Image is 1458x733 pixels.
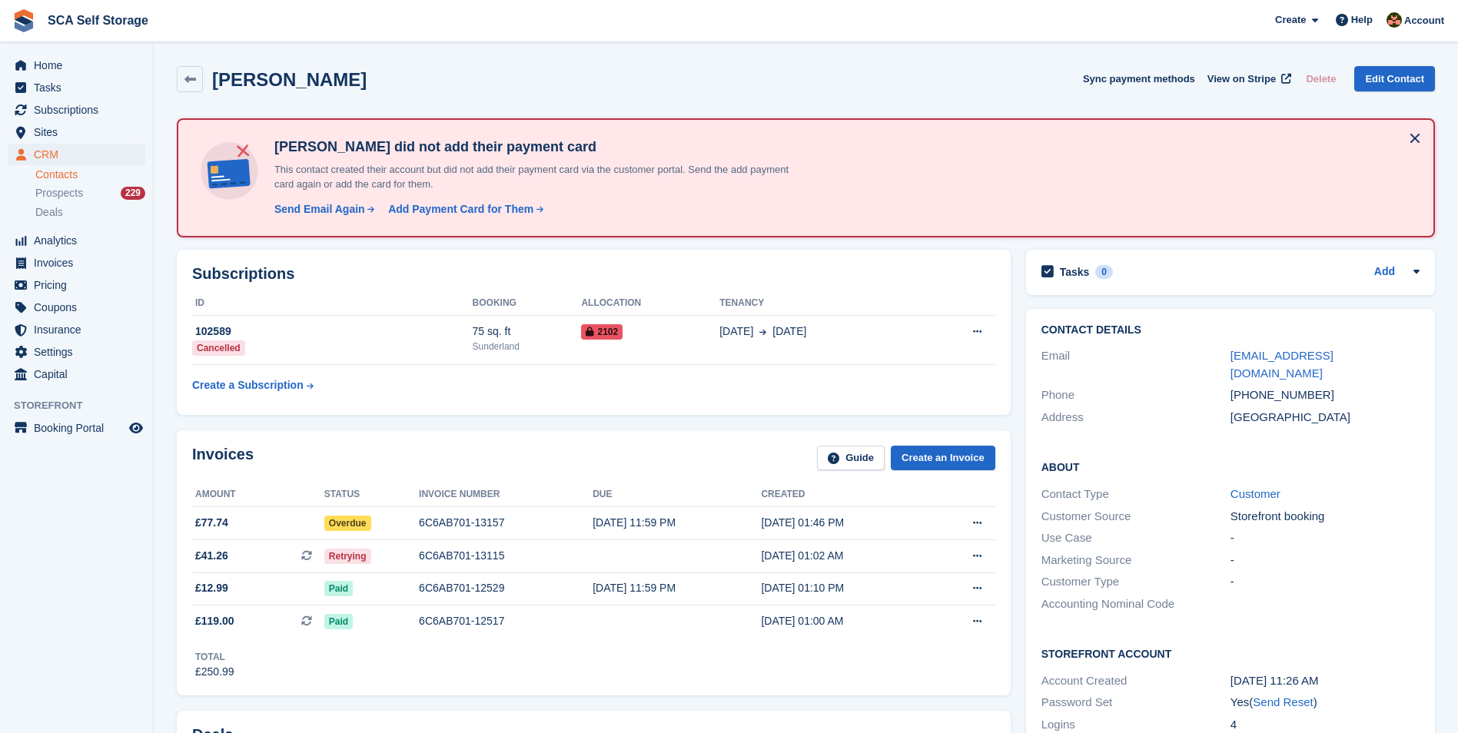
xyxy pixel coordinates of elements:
span: Paid [324,581,353,596]
a: menu [8,297,145,318]
div: [PHONE_NUMBER] [1230,386,1420,404]
a: menu [8,55,145,76]
a: menu [8,417,145,439]
div: Accounting Nominal Code [1041,595,1230,613]
div: Contact Type [1041,486,1230,503]
span: Analytics [34,230,126,251]
a: menu [8,77,145,98]
a: Guide [817,446,885,471]
span: Prospects [35,186,83,201]
span: Account [1404,13,1444,28]
h4: [PERSON_NAME] did not add their payment card [268,138,806,156]
span: Home [34,55,126,76]
span: Insurance [34,319,126,340]
div: [DATE] 01:00 AM [761,613,929,629]
span: Settings [34,341,126,363]
th: Allocation [581,291,719,316]
div: 6C6AB701-12529 [419,580,593,596]
span: 2102 [581,324,623,340]
div: Account Created [1041,672,1230,690]
div: - [1230,552,1420,569]
a: View on Stripe [1201,66,1294,91]
h2: Subscriptions [192,265,995,283]
a: menu [8,230,145,251]
a: menu [8,144,145,165]
a: menu [8,341,145,363]
div: [GEOGRAPHIC_DATA] [1230,409,1420,426]
h2: Contact Details [1041,324,1420,337]
div: 102589 [192,323,473,340]
th: Invoice number [419,483,593,507]
th: Created [761,483,929,507]
div: Send Email Again [274,201,365,217]
span: £77.74 [195,515,228,531]
div: £250.99 [195,664,234,680]
a: Contacts [35,167,145,182]
div: Password Set [1041,694,1230,711]
div: [DATE] 01:10 PM [761,580,929,596]
th: Status [324,483,419,507]
th: Tenancy [719,291,921,316]
span: Paid [324,614,353,629]
a: Edit Contact [1354,66,1435,91]
a: Prospects 229 [35,185,145,201]
img: no-card-linked-e7822e413c904bf8b177c4d89f31251c4716f9871600ec3ca5bfc59e148c83f4.svg [197,138,262,204]
div: Sunderland [473,340,582,353]
div: 6C6AB701-12517 [419,613,593,629]
span: [DATE] [772,323,806,340]
span: Pricing [34,274,126,296]
span: Coupons [34,297,126,318]
a: Preview store [127,419,145,437]
div: Yes [1230,694,1420,711]
a: SCA Self Storage [42,8,154,33]
div: Email [1041,347,1230,382]
a: menu [8,319,145,340]
button: Sync payment methods [1083,66,1195,91]
div: Total [195,650,234,664]
span: Booking Portal [34,417,126,439]
span: Invoices [34,252,126,274]
button: Delete [1300,66,1342,91]
div: - [1230,529,1420,547]
span: Retrying [324,549,371,564]
a: Send Reset [1253,695,1313,708]
span: [DATE] [719,323,753,340]
div: Address [1041,409,1230,426]
span: £119.00 [195,613,234,629]
img: stora-icon-8386f47178a22dfd0bd8f6a31ec36ba5ce8667c1dd55bd0f319d3a0aa187defe.svg [12,9,35,32]
div: Storefront booking [1230,508,1420,526]
span: CRM [34,144,126,165]
span: Create [1275,12,1306,28]
p: This contact created their account but did not add their payment card via the customer portal. Se... [268,162,806,192]
span: £41.26 [195,548,228,564]
a: Add Payment Card for Them [382,201,545,217]
a: Create a Subscription [192,371,314,400]
h2: About [1041,459,1420,474]
th: ID [192,291,473,316]
span: Help [1351,12,1373,28]
span: Subscriptions [34,99,126,121]
th: Due [593,483,761,507]
div: 229 [121,187,145,200]
div: Cancelled [192,340,245,356]
div: Marketing Source [1041,552,1230,569]
div: [DATE] 11:59 PM [593,580,761,596]
a: Add [1374,264,1395,281]
a: menu [8,99,145,121]
div: 6C6AB701-13115 [419,548,593,564]
span: ( ) [1249,695,1317,708]
div: [DATE] 01:02 AM [761,548,929,564]
a: menu [8,252,145,274]
th: Booking [473,291,582,316]
h2: [PERSON_NAME] [212,69,367,90]
div: 75 sq. ft [473,323,582,340]
div: Customer Type [1041,573,1230,591]
div: [DATE] 11:59 PM [593,515,761,531]
div: Phone [1041,386,1230,404]
span: Overdue [324,516,371,531]
a: Customer [1230,487,1280,500]
h2: Storefront Account [1041,645,1420,661]
span: Capital [34,363,126,385]
a: Deals [35,204,145,221]
div: 0 [1095,265,1113,279]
